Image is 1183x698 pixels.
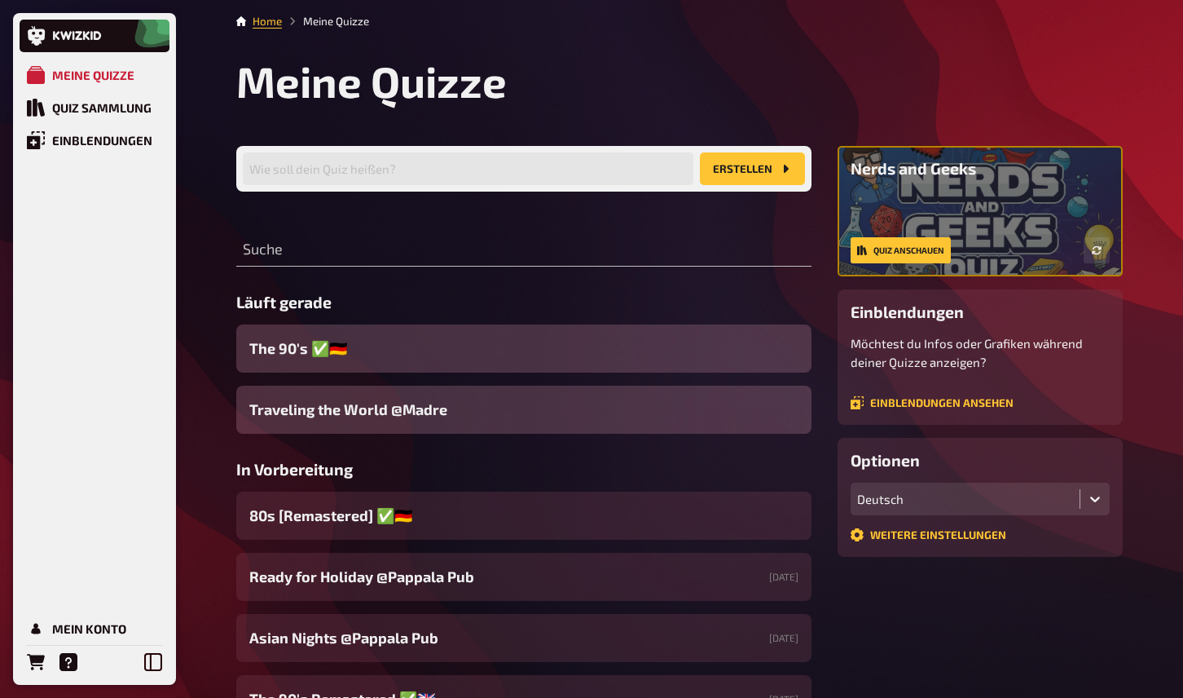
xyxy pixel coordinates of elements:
[52,646,85,678] a: Hilfe
[52,133,152,148] div: Einblendungen
[769,631,798,645] small: [DATE]
[253,13,282,29] li: Home
[236,553,811,601] a: Ready for Holiday @Pappala Pub[DATE]
[769,570,798,584] small: [DATE]
[851,334,1110,371] p: Möchtest du Infos oder Grafiken während deiner Quizze anzeigen?
[249,566,474,588] span: Ready for Holiday @Pappala Pub
[52,621,126,636] div: Mein Konto
[851,237,951,263] a: Quiz anschauen
[236,293,811,311] h3: Läuft gerade
[20,124,169,157] a: Einblendungen
[249,399,447,421] span: Traveling the World @Madre
[52,100,152,115] div: Quiz Sammlung
[700,152,805,185] button: Erstellen
[851,396,1014,409] a: Einblendungen ansehen
[851,303,1110,321] h3: Einblendungen
[249,505,412,527] span: 80s [Remastered] ​✅​🇩🇪
[236,460,811,479] h3: In Vorbereitung
[236,234,811,267] input: Suche
[857,492,1073,506] div: Deutsch
[20,91,169,124] a: Quiz Sammlung
[851,451,1110,470] h3: Optionen
[249,627,438,649] span: Asian Nights ​@Pappala Pub
[249,338,347,360] span: The 90's ✅​🇩🇪
[236,614,811,662] a: Asian Nights ​@Pappala Pub[DATE]
[20,612,169,645] a: Mein Konto
[236,325,811,373] a: The 90's ✅​🇩🇪
[253,15,282,28] a: Home
[236,386,811,434] a: Traveling the World @Madre
[851,528,1006,541] a: Weitere Einstellungen
[236,55,1123,107] h1: Meine Quizze
[20,59,169,91] a: Meine Quizze
[52,68,134,82] div: Meine Quizze
[243,152,693,185] input: Wie soll dein Quiz heißen?
[20,646,52,678] a: Bestellungen
[851,159,1110,178] h3: Nerds and Geeks
[282,13,369,29] li: Meine Quizze
[236,492,811,540] a: 80s [Remastered] ​✅​🇩🇪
